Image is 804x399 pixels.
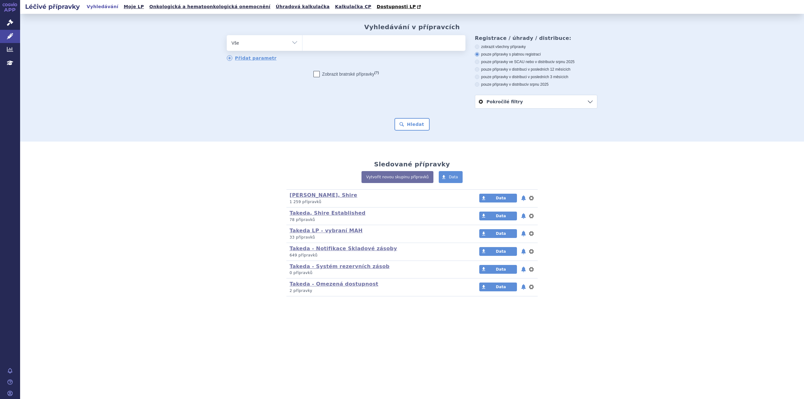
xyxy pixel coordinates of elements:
[290,210,366,216] a: Takeda, Shire Established
[377,4,416,9] span: Dostupnosti LP
[475,82,597,87] label: pouze přípravky v distribuci
[479,194,517,202] a: Data
[364,23,460,31] h2: Vyhledávání v přípravcích
[520,248,527,255] button: notifikace
[528,230,535,237] button: nastavení
[274,3,332,11] a: Úhradová kalkulačka
[290,218,315,222] span: 78 přípravků
[479,247,517,256] a: Data
[290,200,321,204] span: 1 259 přípravků
[374,71,379,75] abbr: (?)
[147,3,272,11] a: Onkologická a hematoonkologická onemocnění
[475,35,597,41] h3: Registrace / úhrady / distribuce:
[122,3,146,11] a: Moje LP
[528,194,535,202] button: nastavení
[479,229,517,238] a: Data
[479,265,517,274] a: Data
[475,67,597,72] label: pouze přípravky v distribuci v posledních 12 měsících
[290,235,315,240] span: 33 přípravků
[479,212,517,220] a: Data
[375,3,424,11] a: Dostupnosti LP
[475,95,597,108] a: Pokročilé filtry
[496,214,506,218] span: Data
[439,171,463,183] a: Data
[374,160,450,168] h2: Sledované přípravky
[475,59,597,64] label: pouze přípravky ve SCAU nebo v distribuci
[496,196,506,200] span: Data
[361,171,433,183] a: Vytvořit novou skupinu přípravků
[290,245,397,251] a: Takeda - Notifikace Skladové zásoby
[85,3,120,11] a: Vyhledávání
[290,263,389,269] a: Takeda - Systém rezervních zásob
[475,44,597,49] label: zobrazit všechny přípravky
[496,285,506,289] span: Data
[520,230,527,237] button: notifikace
[290,288,312,293] span: 2 přípravky
[528,283,535,291] button: nastavení
[520,194,527,202] button: notifikace
[313,71,379,77] label: Zobrazit bratrské přípravky
[475,52,597,57] label: pouze přípravky s platnou registrací
[290,271,312,275] span: 0 přípravků
[496,249,506,254] span: Data
[479,283,517,291] a: Data
[520,283,527,291] button: notifikace
[227,55,277,61] a: Přidat parametr
[520,266,527,273] button: notifikace
[290,228,363,234] a: Takeda LP - vybraní MAH
[520,212,527,220] button: notifikace
[20,2,85,11] h2: Léčivé přípravky
[475,74,597,79] label: pouze přípravky v distribuci v posledních 3 měsících
[528,248,535,255] button: nastavení
[527,82,548,87] span: v srpnu 2025
[553,60,574,64] span: v srpnu 2025
[394,118,430,131] button: Hledat
[333,3,373,11] a: Kalkulačka CP
[528,212,535,220] button: nastavení
[449,175,458,179] span: Data
[528,266,535,273] button: nastavení
[290,253,318,257] span: 649 přípravků
[496,267,506,272] span: Data
[290,192,357,198] a: [PERSON_NAME], Shire
[496,231,506,236] span: Data
[290,281,378,287] a: Takeda - Omezená dostupnost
